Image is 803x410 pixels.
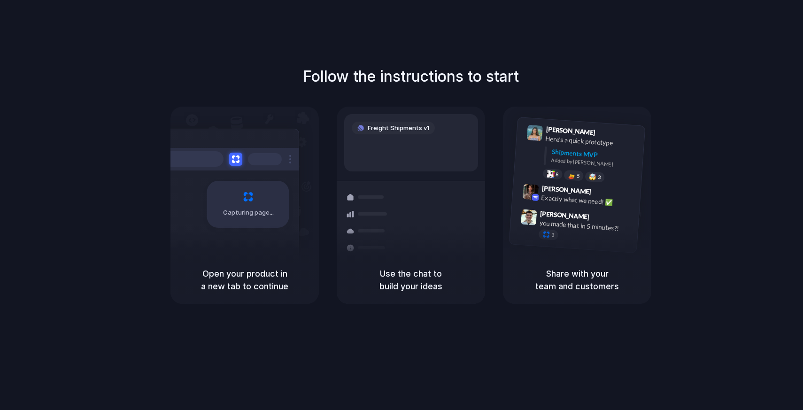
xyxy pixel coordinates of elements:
[541,183,591,197] span: [PERSON_NAME]
[598,128,618,139] span: 9:41 AM
[182,267,308,293] h5: Open your product in a new tab to continue
[368,124,429,133] span: Freight Shipments v1
[545,134,639,150] div: Here's a quick prototype
[551,147,638,162] div: Shipments MVP
[589,173,597,180] div: 🤯
[577,173,580,178] span: 5
[556,171,559,177] span: 8
[303,65,519,88] h1: Follow the instructions to start
[514,267,640,293] h5: Share with your team and customers
[223,208,275,217] span: Capturing page
[348,267,474,293] h5: Use the chat to build your ideas
[546,124,595,138] span: [PERSON_NAME]
[541,193,635,209] div: Exactly what we need! ✅
[592,213,611,224] span: 9:47 AM
[539,218,633,234] div: you made that in 5 minutes?!
[540,208,590,222] span: [PERSON_NAME]
[598,175,601,180] span: 3
[594,187,613,199] span: 9:42 AM
[551,232,555,238] span: 1
[551,156,637,170] div: Added by [PERSON_NAME]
